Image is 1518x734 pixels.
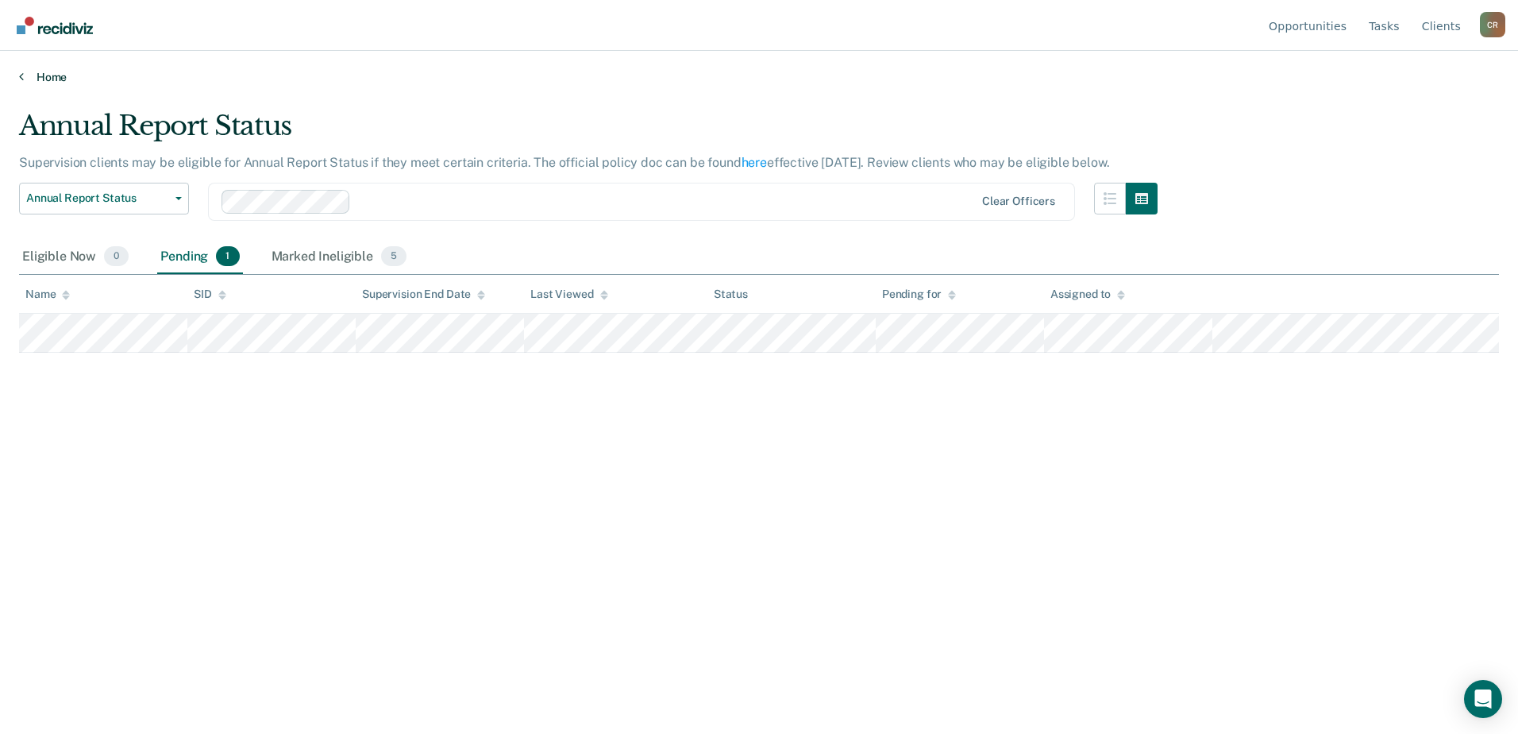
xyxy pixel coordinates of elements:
button: Annual Report Status [19,183,189,214]
a: here [742,155,767,170]
div: Annual Report Status [19,110,1158,155]
button: Profile dropdown button [1480,12,1505,37]
div: Eligible Now0 [19,240,132,275]
div: Open Intercom Messenger [1464,680,1502,718]
span: 1 [216,246,239,267]
div: C R [1480,12,1505,37]
div: Clear officers [982,195,1055,208]
span: 0 [104,246,129,267]
div: Last Viewed [530,288,607,301]
div: Pending for [882,288,956,301]
div: Supervision End Date [362,288,485,301]
div: Marked Ineligible5 [268,240,410,275]
a: Home [19,70,1499,84]
img: Recidiviz [17,17,93,34]
p: Supervision clients may be eligible for Annual Report Status if they meet certain criteria. The o... [19,155,1109,170]
div: Name [25,288,70,301]
span: 5 [381,246,406,267]
span: Annual Report Status [26,191,169,205]
div: Status [714,288,748,301]
div: SID [194,288,226,301]
div: Pending1 [157,240,242,275]
div: Assigned to [1050,288,1125,301]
